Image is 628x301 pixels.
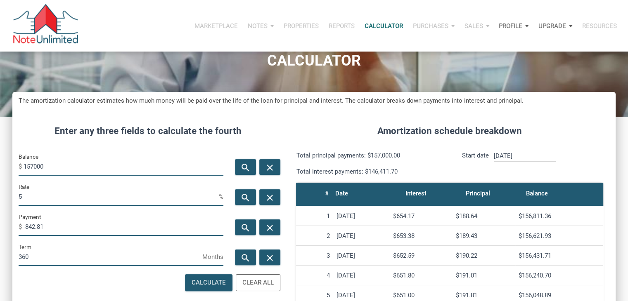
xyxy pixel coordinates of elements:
[19,160,24,173] span: $
[526,188,547,199] div: Balance
[265,193,275,203] i: close
[185,274,232,291] button: Calculate
[265,223,275,233] i: close
[235,189,256,205] button: search
[393,272,449,279] div: $651.80
[582,22,617,30] p: Resources
[19,212,41,222] label: Payment
[494,14,533,38] button: Profile
[335,188,348,199] div: Date
[299,212,330,220] div: 1
[24,157,223,176] input: Balance
[19,242,31,252] label: Term
[265,162,275,173] i: close
[24,217,223,236] input: Payment
[456,252,512,259] div: $190.22
[19,247,202,266] input: Term
[405,188,426,199] div: Interest
[360,14,408,38] a: Calculator
[259,159,280,175] button: close
[519,232,600,240] div: $156,621.93
[519,212,600,220] div: $156,811.36
[259,219,280,235] button: close
[6,52,622,69] h1: CALCULATOR
[337,272,386,279] div: [DATE]
[235,159,256,175] button: search
[19,152,38,162] label: Balance
[19,187,219,206] input: Rate
[259,189,280,205] button: close
[456,272,512,279] div: $191.01
[241,162,251,173] i: search
[194,22,238,30] p: Marketplace
[465,188,490,199] div: Principal
[290,124,609,138] h4: Amortization schedule breakdown
[299,252,330,259] div: 3
[19,96,609,106] h5: The amortization calculator estimates how much money will be paid over the life of the loan for p...
[259,249,280,265] button: close
[365,22,403,30] p: Calculator
[337,292,386,299] div: [DATE]
[241,253,251,263] i: search
[337,212,386,220] div: [DATE]
[533,14,577,38] button: Upgrade
[19,220,24,233] span: $
[190,14,243,38] button: Marketplace
[19,124,277,138] h4: Enter any three fields to calculate the fourth
[241,223,251,233] i: search
[236,274,280,291] button: Clear All
[265,253,275,263] i: close
[456,292,512,299] div: $191.81
[299,272,330,279] div: 4
[241,193,251,203] i: search
[299,292,330,299] div: 5
[538,22,566,30] p: Upgrade
[519,292,600,299] div: $156,048.89
[393,212,449,220] div: $654.17
[519,272,600,279] div: $156,240.70
[235,219,256,235] button: search
[393,292,449,299] div: $651.00
[462,150,489,176] p: Start date
[12,4,79,47] img: NoteUnlimited
[19,182,29,192] label: Rate
[324,14,360,38] button: Reports
[235,249,256,265] button: search
[393,252,449,259] div: $652.59
[299,232,330,240] div: 2
[393,232,449,240] div: $653.38
[325,188,328,199] div: #
[577,14,622,38] button: Resources
[296,150,443,160] p: Total principal payments: $157,000.00
[219,190,223,203] span: %
[242,278,274,287] div: Clear All
[202,250,223,263] span: Months
[456,232,512,240] div: $189.43
[296,167,443,176] p: Total interest payments: $146,411.70
[337,232,386,240] div: [DATE]
[192,278,226,287] div: Calculate
[456,212,512,220] div: $188.64
[519,252,600,259] div: $156,431.71
[499,22,522,30] p: Profile
[279,14,324,38] button: Properties
[337,252,386,259] div: [DATE]
[284,22,319,30] p: Properties
[329,22,355,30] p: Reports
